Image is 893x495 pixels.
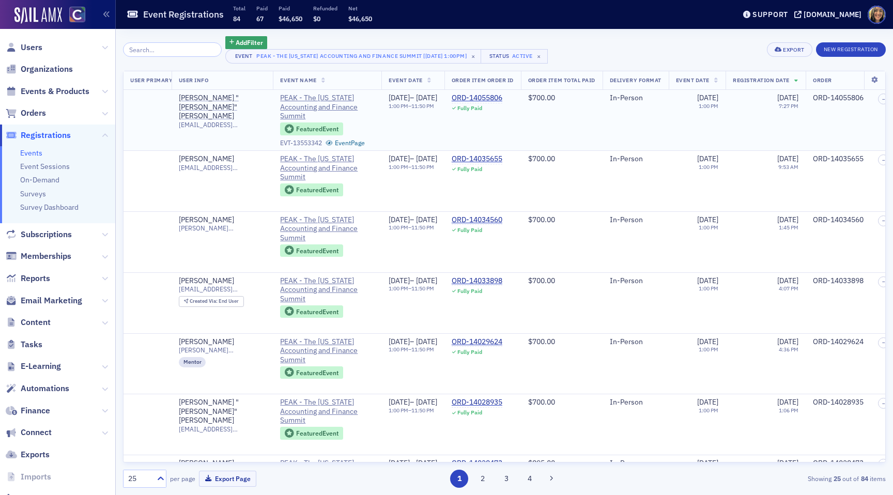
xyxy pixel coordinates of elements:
[882,218,885,224] span: –
[528,76,595,84] span: Order Item Total Paid
[512,53,533,59] div: Active
[389,346,408,353] time: 1:00 PM
[280,337,374,365] a: PEAK - The [US_STATE] Accounting and Finance Summit
[296,187,338,193] div: Featured Event
[457,105,482,112] div: Fully Paid
[128,473,151,484] div: 25
[179,154,234,164] a: [PERSON_NAME]
[777,458,798,468] span: [DATE]
[389,458,410,468] span: [DATE]
[280,183,343,196] div: Featured Event
[452,398,502,407] a: ORD-14028935
[457,227,482,234] div: Fully Paid
[21,471,51,483] span: Imports
[21,383,69,394] span: Automations
[452,94,502,103] a: ORD-14055806
[868,6,886,24] span: Profile
[389,154,437,164] div: –
[777,337,798,346] span: [DATE]
[389,276,410,285] span: [DATE]
[389,285,408,292] time: 1:00 PM
[411,224,434,231] time: 11:50 PM
[280,337,374,365] span: PEAK - The Colorado Accounting and Finance Summit
[882,157,885,163] span: –
[21,64,73,75] span: Organizations
[416,397,437,407] span: [DATE]
[130,76,234,84] span: User Primary Membership Status
[452,276,502,286] a: ORD-14033898
[697,458,718,468] span: [DATE]
[21,427,52,438] span: Connect
[610,459,661,468] div: In-Person
[777,397,798,407] span: [DATE]
[280,459,374,486] span: PEAK - The Colorado Accounting and Finance Summit
[699,285,718,292] time: 1:00 PM
[469,52,478,61] span: ×
[280,276,374,304] span: PEAK - The Colorado Accounting and Finance Summit
[457,288,482,295] div: Fully Paid
[21,42,42,53] span: Users
[20,175,59,184] a: On-Demand
[280,366,343,379] div: Featured Event
[528,276,555,285] span: $700.00
[179,94,266,121] div: [PERSON_NAME] "[PERSON_NAME]" [PERSON_NAME]
[296,430,338,436] div: Featured Event
[389,103,437,110] div: –
[416,93,437,102] span: [DATE]
[816,44,886,53] a: New Registration
[816,42,886,57] button: New Registration
[779,346,798,353] time: 4:36 PM
[813,215,864,225] div: ORD-14034560
[280,154,374,182] a: PEAK - The [US_STATE] Accounting and Finance Summit
[733,76,790,84] span: Registration Date
[389,276,437,286] div: –
[21,86,89,97] span: Events & Products
[804,10,861,19] div: [DOMAIN_NAME]
[179,425,266,433] span: [EMAIL_ADDRESS][DOMAIN_NAME]
[21,405,50,416] span: Finance
[256,51,467,61] div: PEAK - The [US_STATE] Accounting and Finance Summit [[DATE] 1:00pm]
[777,154,798,163] span: [DATE]
[813,459,864,468] div: ORD-14028473
[859,474,870,483] strong: 84
[416,458,437,468] span: [DATE]
[474,470,492,488] button: 2
[179,337,234,347] div: [PERSON_NAME]
[452,215,502,225] div: ORD-14034560
[280,76,316,84] span: Event Name
[179,459,234,468] a: [PERSON_NAME]
[411,407,434,414] time: 11:50 PM
[6,86,89,97] a: Events & Products
[452,337,502,347] a: ORD-14029624
[179,215,234,225] a: [PERSON_NAME]
[697,337,718,346] span: [DATE]
[179,164,266,172] span: [EMAIL_ADDRESS][PERSON_NAME][DOMAIN_NAME]
[179,398,266,425] a: [PERSON_NAME] "[PERSON_NAME]" [PERSON_NAME]
[389,215,410,224] span: [DATE]
[779,224,798,231] time: 1:45 PM
[280,154,374,182] span: PEAK - The Colorado Accounting and Finance Summit
[777,93,798,102] span: [DATE]
[326,139,365,147] a: EventPage
[452,154,502,164] div: ORD-14035655
[62,7,85,24] a: View Homepage
[6,317,51,328] a: Content
[639,474,886,483] div: Showing out of items
[411,163,434,171] time: 11:50 PM
[389,76,422,84] span: Event Date
[457,349,482,355] div: Fully Paid
[697,397,718,407] span: [DATE]
[534,52,544,61] span: ×
[6,295,82,306] a: Email Marketing
[296,370,338,376] div: Featured Event
[6,107,46,119] a: Orders
[280,459,374,486] a: PEAK - The [US_STATE] Accounting and Finance Summit
[832,474,842,483] strong: 25
[779,407,798,414] time: 1:06 PM
[233,53,255,59] div: Event
[6,229,72,240] a: Subscriptions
